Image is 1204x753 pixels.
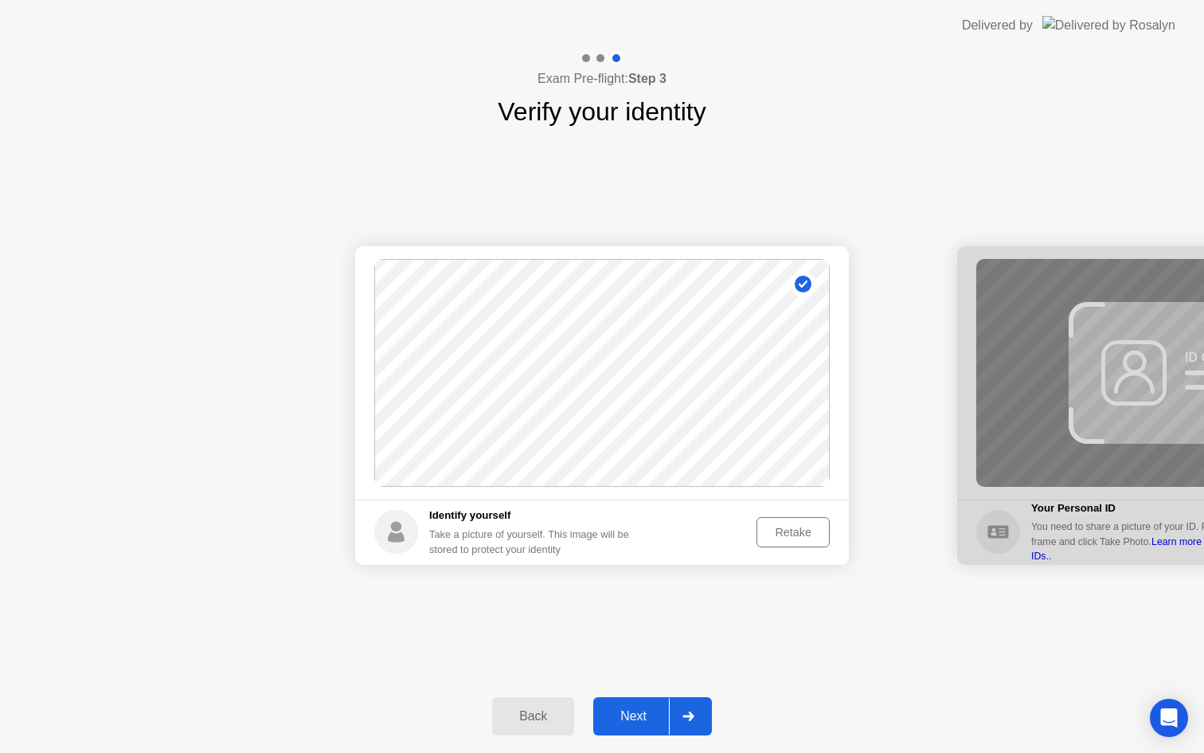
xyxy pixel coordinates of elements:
div: Open Intercom Messenger [1150,699,1188,737]
div: Delivered by [962,16,1033,35]
h4: Exam Pre-flight: [537,69,666,88]
img: Delivered by Rosalyn [1042,16,1175,34]
b: Step 3 [628,72,666,85]
h1: Verify your identity [498,92,706,131]
div: Take a picture of yourself. This image will be stored to protect your identity [429,527,642,557]
button: Retake [756,517,830,547]
h5: Identify yourself [429,508,642,524]
div: Next [598,709,669,724]
button: Next [593,697,712,735]
button: Back [492,697,574,735]
div: Back [497,709,569,724]
div: Retake [762,526,824,539]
